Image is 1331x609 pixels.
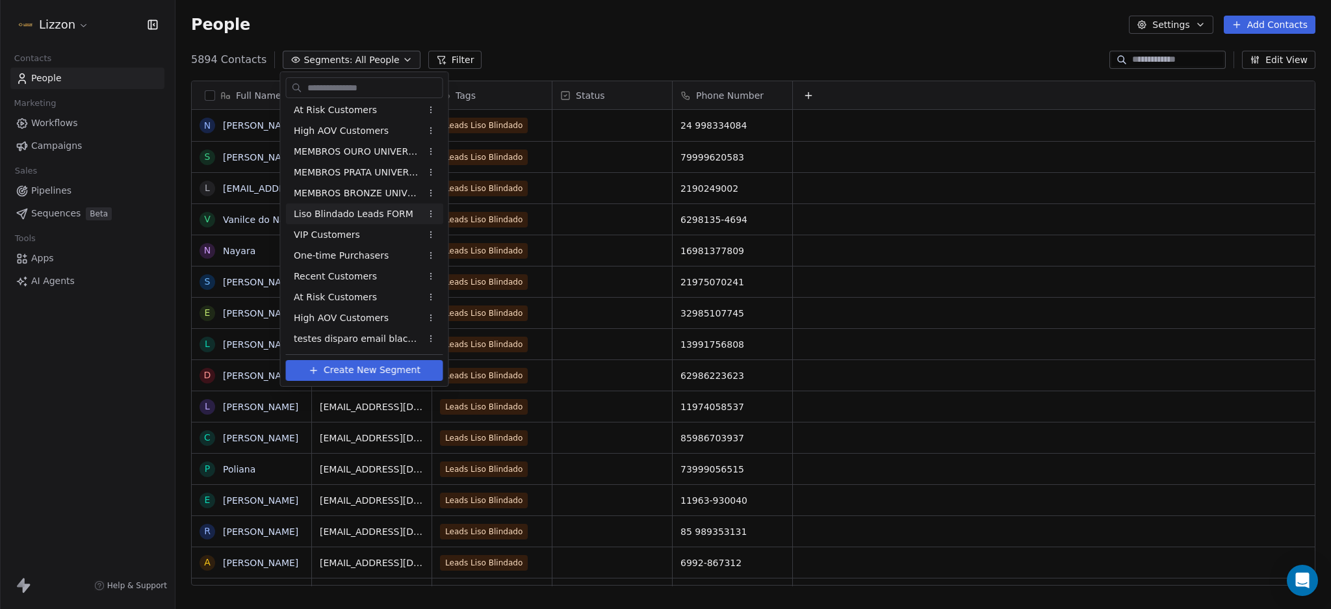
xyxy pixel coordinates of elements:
span: At Risk Customers [294,103,377,117]
span: Recent Customers [294,270,377,283]
span: One-time Purchasers [294,249,389,263]
button: Create New Segment [286,360,443,381]
span: MEMBROS PRATA UNIVERHAIR - MARKETING EXPRESS [294,166,421,179]
span: testes disparo email black lizzon [294,332,421,346]
span: High AOV Customers [294,124,389,138]
span: High AOV Customers [294,311,389,325]
span: At Risk Customers [294,291,377,304]
span: MEMBROS OURO UNIVERHAIR [294,145,421,159]
span: VIP Customers [294,228,360,242]
span: MEMBROS BRONZE UNIVERHAIR [294,187,421,200]
span: Liso Blindado Leads FORM [294,207,413,221]
span: Create New Segment [324,363,420,377]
